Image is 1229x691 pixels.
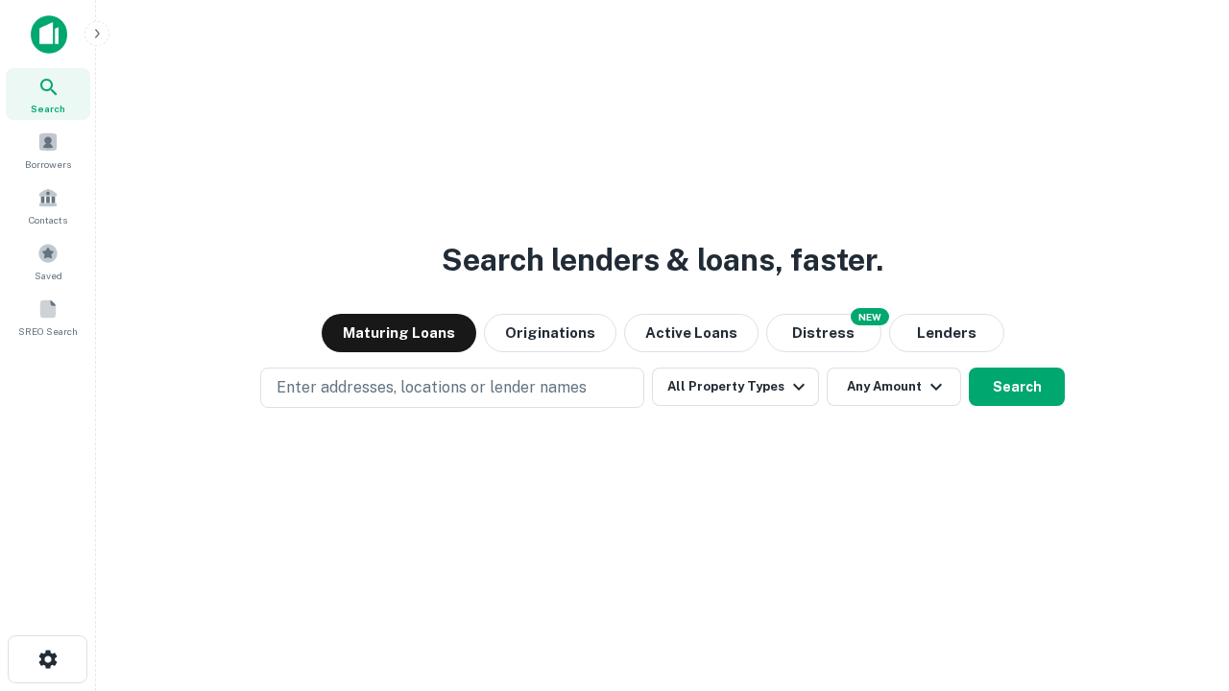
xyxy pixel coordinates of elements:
[35,268,62,283] span: Saved
[442,237,883,283] h3: Search lenders & loans, faster.
[851,308,889,325] div: NEW
[6,291,90,343] a: SREO Search
[6,68,90,120] a: Search
[6,235,90,287] a: Saved
[652,368,819,406] button: All Property Types
[624,314,759,352] button: Active Loans
[31,101,65,116] span: Search
[6,179,90,231] a: Contacts
[25,156,71,172] span: Borrowers
[766,314,881,352] button: Search distressed loans with lien and other non-mortgage details.
[6,124,90,176] a: Borrowers
[277,376,587,399] p: Enter addresses, locations or lender names
[969,368,1065,406] button: Search
[889,314,1004,352] button: Lenders
[31,15,67,54] img: capitalize-icon.png
[484,314,616,352] button: Originations
[322,314,476,352] button: Maturing Loans
[1133,537,1229,630] iframe: Chat Widget
[260,368,644,408] button: Enter addresses, locations or lender names
[827,368,961,406] button: Any Amount
[29,212,67,227] span: Contacts
[18,323,78,339] span: SREO Search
